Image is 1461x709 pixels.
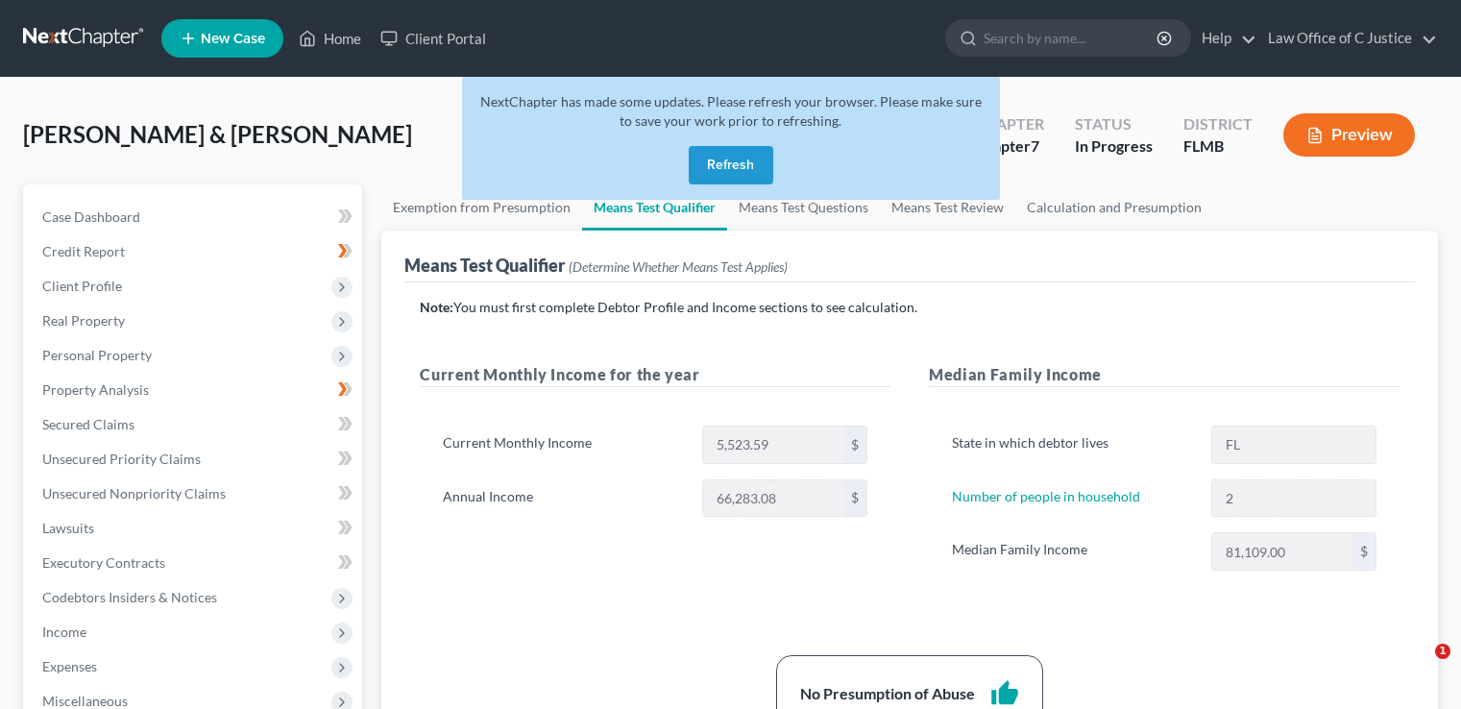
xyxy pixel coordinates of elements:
span: Lawsuits [42,520,94,536]
a: Property Analysis [27,373,362,407]
a: Client Portal [371,21,496,56]
span: Executory Contracts [42,554,165,571]
span: Codebtors Insiders & Notices [42,589,217,605]
div: No Presumption of Abuse [800,683,975,705]
button: Refresh [689,146,773,184]
a: Law Office of C Justice [1258,21,1437,56]
span: Property Analysis [42,381,149,398]
p: You must first complete Debtor Profile and Income sections to see calculation. [420,298,1400,317]
a: Credit Report [27,234,362,269]
a: Secured Claims [27,407,362,442]
label: Current Monthly Income [433,426,692,464]
span: New Case [201,32,265,46]
span: Client Profile [42,278,122,294]
div: FLMB [1183,135,1253,158]
div: Chapter [974,135,1044,158]
span: Miscellaneous [42,693,128,709]
span: Secured Claims [42,416,134,432]
span: Income [42,623,86,640]
input: -- [1212,480,1376,517]
span: Unsecured Nonpriority Claims [42,485,226,501]
label: Annual Income [433,479,692,518]
input: 0.00 [1212,533,1352,570]
div: Status [1075,113,1153,135]
span: NextChapter has made some updates. Please refresh your browser. Please make sure to save your wor... [480,93,982,129]
h5: Median Family Income [929,363,1400,387]
a: Case Dashboard [27,200,362,234]
span: (Determine Whether Means Test Applies) [569,258,788,275]
input: 0.00 [703,480,843,517]
a: Unsecured Nonpriority Claims [27,477,362,511]
span: Personal Property [42,347,152,363]
span: Real Property [42,312,125,329]
div: District [1183,113,1253,135]
a: Unsecured Priority Claims [27,442,362,477]
a: Home [289,21,371,56]
span: Case Dashboard [42,208,140,225]
input: 0.00 [703,427,843,463]
a: Calculation and Presumption [1015,184,1213,231]
label: Median Family Income [942,532,1201,571]
button: Preview [1283,113,1415,157]
strong: Note: [420,299,453,315]
label: State in which debtor lives [942,426,1201,464]
span: Credit Report [42,243,125,259]
div: In Progress [1075,135,1153,158]
div: Chapter [974,113,1044,135]
div: $ [843,427,866,463]
div: Means Test Qualifier [404,254,788,277]
span: Unsecured Priority Claims [42,451,201,467]
a: Lawsuits [27,511,362,546]
iframe: Intercom live chat [1396,644,1442,690]
span: 1 [1435,644,1450,659]
span: [PERSON_NAME] & [PERSON_NAME] [23,120,412,148]
a: Help [1192,21,1256,56]
h5: Current Monthly Income for the year [420,363,890,387]
a: Executory Contracts [27,546,362,580]
span: 7 [1031,136,1039,155]
span: Expenses [42,658,97,674]
input: Search by name... [984,20,1159,56]
div: $ [843,480,866,517]
a: Number of people in household [952,488,1140,504]
div: $ [1352,533,1376,570]
a: Exemption from Presumption [381,184,582,231]
input: State [1212,427,1376,463]
i: thumb_up [990,679,1019,708]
